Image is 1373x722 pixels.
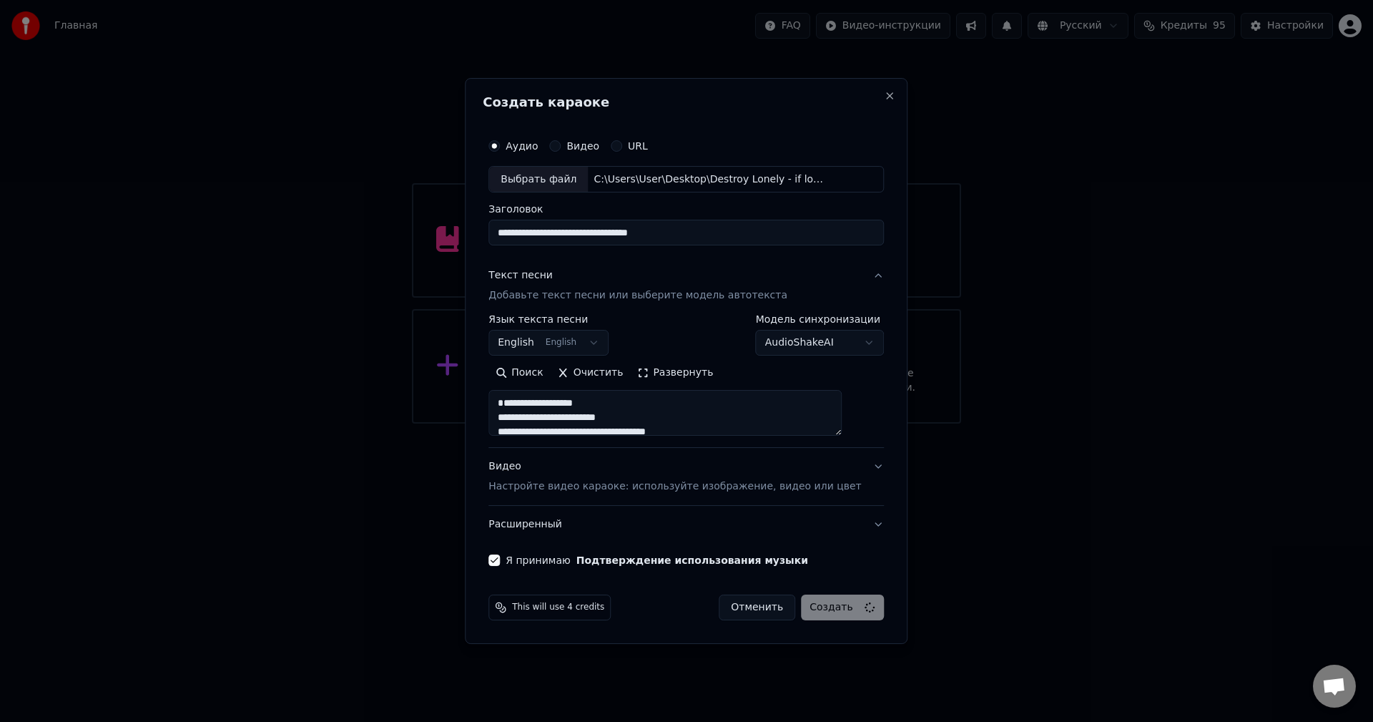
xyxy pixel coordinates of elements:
label: Видео [566,141,599,151]
button: Отменить [719,595,795,620]
label: Аудио [506,141,538,151]
div: Выбрать файл [489,167,588,192]
p: Настройте видео караоке: используйте изображение, видео или цвет [488,479,861,494]
button: Очистить [551,362,631,385]
button: Развернуть [630,362,720,385]
h2: Создать караоке [483,96,890,109]
button: Расширенный [488,506,884,543]
button: ВидеоНастройте видео караоке: используйте изображение, видео или цвет [488,449,884,506]
label: URL [628,141,648,151]
label: Заголовок [488,205,884,215]
button: Текст песниДобавьте текст песни или выберите модель автотекста [488,258,884,315]
label: Язык текста песни [488,315,609,325]
div: C:\Users\User\Desktop\Destroy Lonely - if looks could kill.mp3 [588,172,831,187]
div: Текст песниДобавьте текст песни или выберите модель автотекста [488,315,884,448]
div: Текст песни [488,269,553,283]
button: Я принимаю [576,555,808,565]
label: Модель синхронизации [756,315,885,325]
p: Добавьте текст песни или выберите модель автотекста [488,289,787,303]
span: This will use 4 credits [512,602,604,613]
label: Я принимаю [506,555,808,565]
button: Поиск [488,362,550,385]
div: Видео [488,460,861,494]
